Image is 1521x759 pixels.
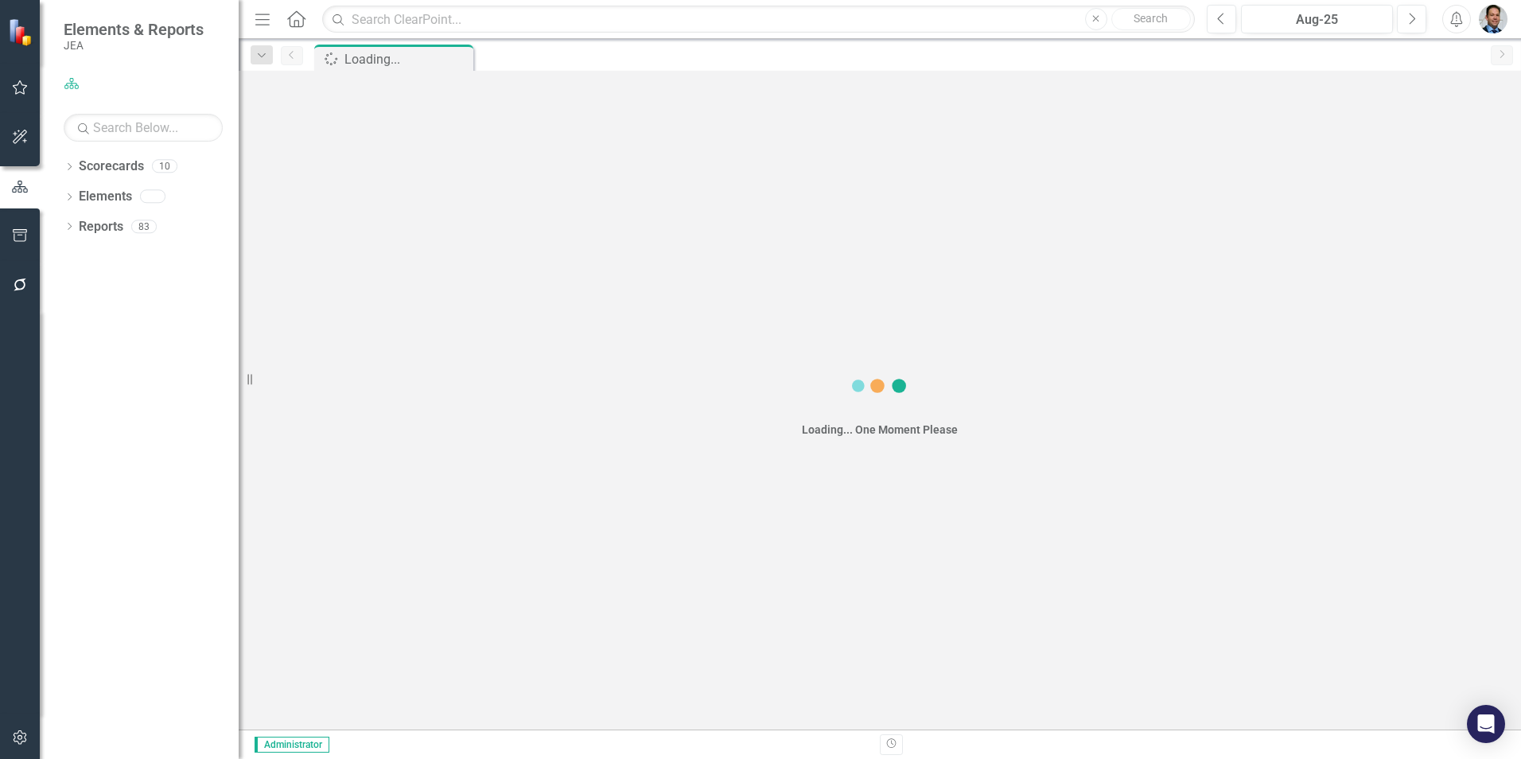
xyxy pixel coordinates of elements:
[1479,5,1507,33] img: Christopher Barrett
[79,158,144,176] a: Scorecards
[1111,8,1191,30] button: Search
[64,39,204,52] small: JEA
[255,737,329,753] span: Administrator
[1247,10,1387,29] div: Aug-25
[344,49,469,69] div: Loading...
[1241,5,1393,33] button: Aug-25
[802,422,958,438] div: Loading... One Moment Please
[64,114,223,142] input: Search Below...
[64,20,204,39] span: Elements & Reports
[79,188,132,206] a: Elements
[79,218,123,236] a: Reports
[322,6,1195,33] input: Search ClearPoint...
[8,18,36,45] img: ClearPoint Strategy
[1134,12,1168,25] span: Search
[152,160,177,173] div: 10
[1467,705,1505,743] div: Open Intercom Messenger
[131,220,157,233] div: 83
